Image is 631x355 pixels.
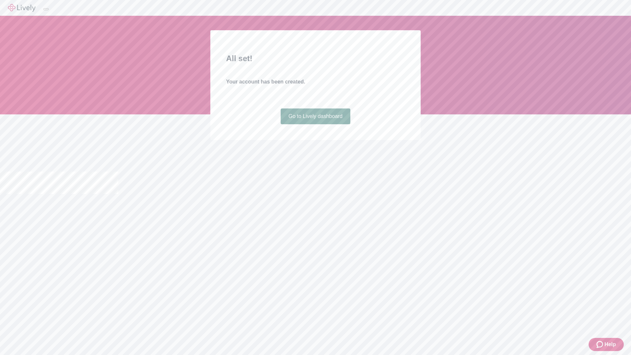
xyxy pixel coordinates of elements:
[281,108,351,124] a: Go to Lively dashboard
[226,78,405,86] h4: Your account has been created.
[596,341,604,348] svg: Zendesk support icon
[226,53,405,64] h2: All set!
[43,8,49,10] button: Log out
[604,341,616,348] span: Help
[8,4,35,12] img: Lively
[589,338,624,351] button: Zendesk support iconHelp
